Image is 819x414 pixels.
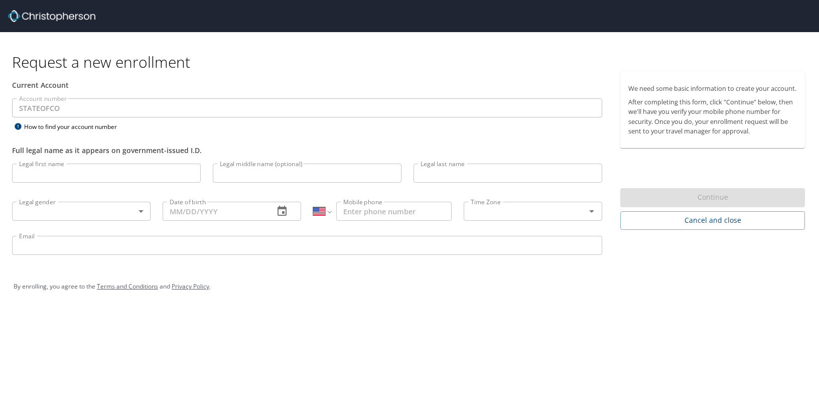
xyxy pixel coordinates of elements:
[8,10,95,22] img: cbt logo
[628,84,797,93] p: We need some basic information to create your account.
[12,202,151,221] div: ​
[172,282,209,291] a: Privacy Policy
[12,120,138,133] div: How to find your account number
[628,97,797,136] p: After completing this form, click "Continue" below, then we'll have you verify your mobile phone ...
[97,282,158,291] a: Terms and Conditions
[12,145,602,156] div: Full legal name as it appears on government-issued I.D.
[336,202,452,221] input: Enter phone number
[628,214,797,227] span: Cancel and close
[14,274,805,299] div: By enrolling, you agree to the and .
[12,80,602,90] div: Current Account
[12,52,813,72] h1: Request a new enrollment
[163,202,266,221] input: MM/DD/YYYY
[585,204,599,218] button: Open
[620,211,805,230] button: Cancel and close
